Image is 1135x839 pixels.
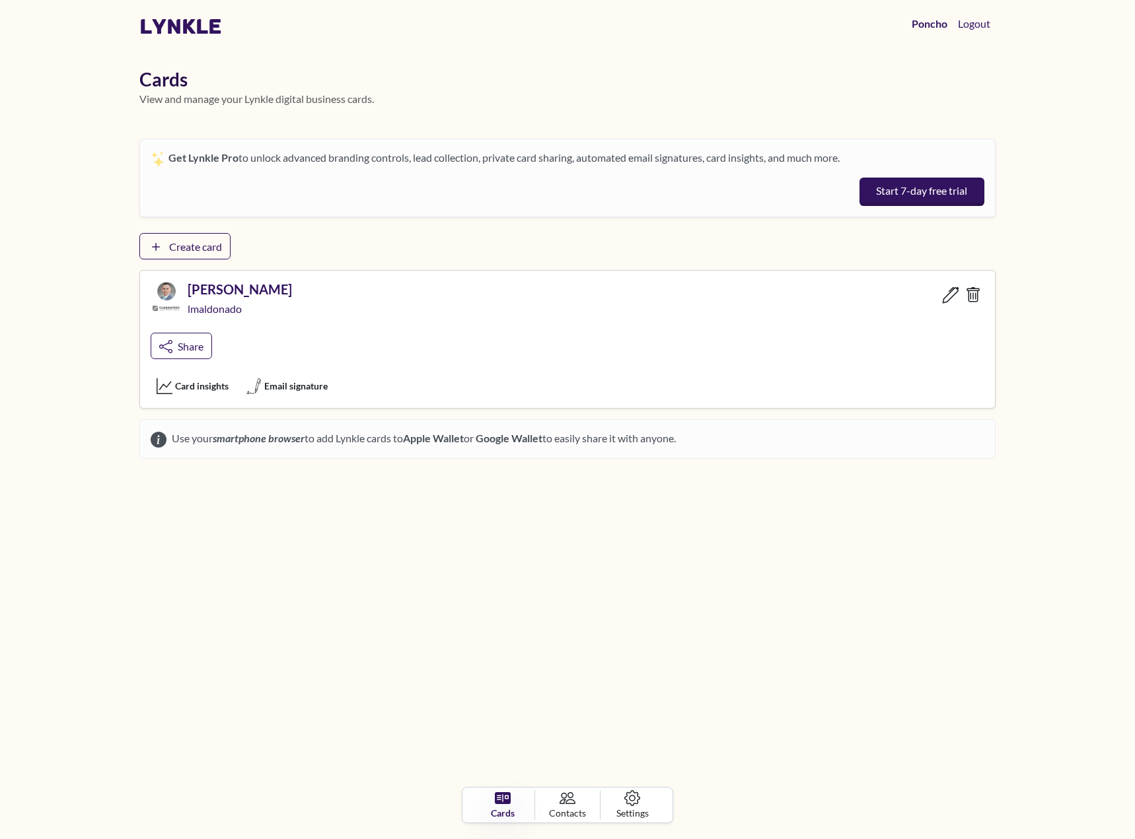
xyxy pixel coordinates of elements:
[860,178,984,207] button: Start 7-day free trial
[240,375,334,397] button: Email signature
[175,379,229,393] span: Card insights
[168,151,238,164] strong: Get Lynkle Pro
[151,333,212,359] a: Share
[616,806,649,820] span: Settings
[139,91,996,107] p: View and manage your Lynkle digital business cards.
[264,379,328,393] span: Email signature
[188,302,244,315] span: lmaldonado
[139,14,222,39] a: lynkle
[151,375,235,397] button: Card insights
[953,11,996,37] button: Logout
[169,240,222,253] span: Create card
[601,790,665,820] a: Settings
[151,281,182,313] img: Lynkle card profile picture
[470,790,535,820] a: Cards
[139,233,231,259] a: Create card
[139,69,996,91] h1: Cards
[403,432,464,444] strong: Apple Wallet
[939,281,963,308] a: Edit
[491,806,515,820] span: Cards
[535,790,600,820] a: Contacts
[906,11,953,37] a: Poncho
[213,432,305,444] em: smartphone browser
[476,432,542,444] strong: Google Wallet
[178,340,203,352] span: Share
[168,151,840,164] span: to unlock advanced branding controls, lead collection, private card sharing, automated email sign...
[549,806,586,820] span: Contacts
[188,281,292,297] h5: [PERSON_NAME]
[151,281,292,327] a: Lynkle card profile picture[PERSON_NAME]lmaldonado
[166,430,676,448] span: Use your to add Lynkle cards to or to easily share it with anyone.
